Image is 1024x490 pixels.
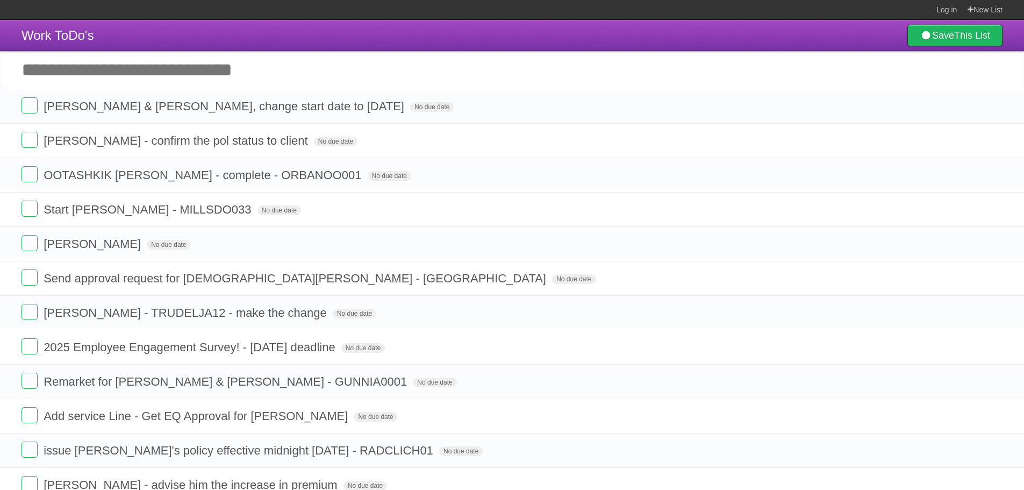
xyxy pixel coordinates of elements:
span: No due date [341,343,385,353]
span: [PERSON_NAME] - TRUDELJA12 - make the change [44,306,330,319]
label: Done [22,442,38,458]
label: Done [22,407,38,423]
span: Start [PERSON_NAME] - MILLSDO033 [44,203,254,216]
span: No due date [439,446,483,456]
label: Done [22,97,38,113]
span: issue [PERSON_NAME]'s policy effective midnight [DATE] - RADCLICH01 [44,444,436,457]
span: [PERSON_NAME] & [PERSON_NAME], change start date to [DATE] [44,100,407,113]
span: No due date [257,205,301,215]
span: Send approval request for [DEMOGRAPHIC_DATA][PERSON_NAME] - [GEOGRAPHIC_DATA] [44,272,549,285]
span: [PERSON_NAME] - confirm the pol status to client [44,134,311,147]
span: Work ToDo's [22,28,94,42]
span: No due date [354,412,397,422]
label: Done [22,338,38,354]
a: SaveThis List [907,25,1002,46]
label: Done [22,166,38,182]
b: This List [954,30,990,41]
span: No due date [552,274,596,284]
label: Done [22,373,38,389]
span: No due date [314,137,357,146]
span: No due date [368,171,411,181]
span: OOTASHKIK [PERSON_NAME] - complete - ORBANOO001 [44,168,364,182]
span: No due date [147,240,190,250]
span: No due date [413,378,456,387]
span: No due date [333,309,376,318]
span: [PERSON_NAME] [44,237,144,251]
label: Done [22,201,38,217]
label: Done [22,304,38,320]
span: Remarket for [PERSON_NAME] & [PERSON_NAME] - GUNNIA0001 [44,375,410,388]
label: Done [22,269,38,286]
label: Done [22,235,38,251]
label: Done [22,132,38,148]
span: Add service Line - Get EQ Approval for [PERSON_NAME] [44,409,350,423]
span: No due date [410,102,454,112]
span: 2025 Employee Engagement Survey! - [DATE] deadline [44,340,338,354]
